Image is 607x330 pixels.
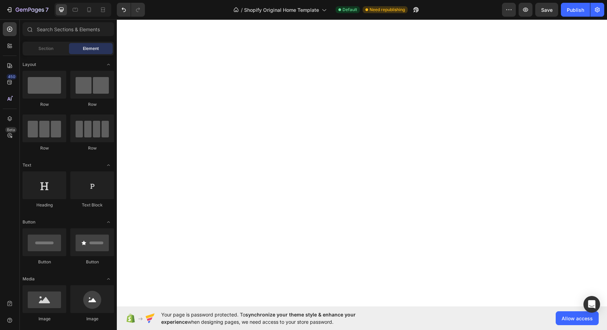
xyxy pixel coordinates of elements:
button: Save [535,3,558,17]
span: Allow access [562,315,593,322]
p: 7 [45,6,49,14]
span: synchronize your theme style & enhance your experience [161,312,356,325]
button: 7 [3,3,52,17]
div: Beta [5,127,17,133]
div: Publish [567,6,584,14]
span: Text [23,162,31,168]
iframe: Design area [117,19,607,306]
span: Element [83,45,99,52]
div: Button [70,259,114,265]
div: 450 [7,74,17,79]
span: Save [541,7,553,13]
span: Toggle open [103,59,114,70]
div: Open Intercom Messenger [583,296,600,313]
span: Your page is password protected. To when designing pages, we need access to your store password. [161,311,383,325]
div: Image [70,316,114,322]
div: Row [70,101,114,108]
span: Toggle open [103,217,114,228]
span: Toggle open [103,160,114,171]
span: Layout [23,61,36,68]
div: Image [23,316,66,322]
button: Publish [561,3,590,17]
input: Search Sections & Elements [23,22,114,36]
span: Media [23,276,35,282]
div: Text Block [70,202,114,208]
div: Row [23,101,66,108]
span: Default [342,7,357,13]
span: Shopify Original Home Template [244,6,319,14]
span: Button [23,219,35,225]
div: Row [23,145,66,151]
div: Row [70,145,114,151]
span: Need republishing [370,7,405,13]
button: Allow access [556,311,599,325]
div: Button [23,259,66,265]
span: Section [38,45,53,52]
div: Heading [23,202,66,208]
div: Undo/Redo [117,3,145,17]
span: / [241,6,243,14]
span: Toggle open [103,273,114,285]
